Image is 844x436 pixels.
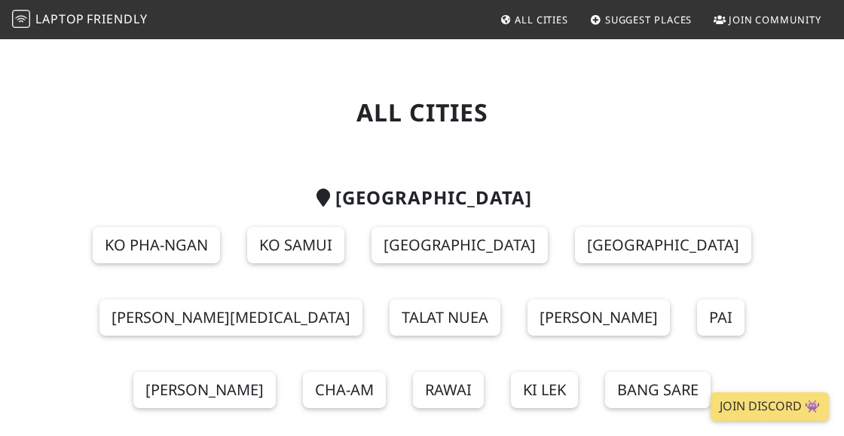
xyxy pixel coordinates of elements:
a: All Cities [494,6,574,33]
a: Talat Nuea [390,299,500,336]
img: LaptopFriendly [12,10,30,28]
a: LaptopFriendly LaptopFriendly [12,7,148,33]
a: [PERSON_NAME][MEDICAL_DATA] [99,299,362,336]
a: Bang Sare [605,372,711,408]
a: Cha-am [303,372,386,408]
h2: [GEOGRAPHIC_DATA] [69,187,775,209]
h1: All Cities [69,98,775,127]
a: Ko Samui [247,227,344,263]
a: [PERSON_NAME] [527,299,670,336]
a: Pai [697,299,745,336]
span: All Cities [515,13,568,26]
span: Friendly [87,11,147,27]
a: Ko Pha-Ngan [93,227,220,263]
span: Join Community [729,13,821,26]
a: Join Discord 👾 [711,392,829,421]
a: [PERSON_NAME] [133,372,276,408]
a: Rawai [413,372,484,408]
a: Suggest Places [584,6,699,33]
a: Join Community [708,6,827,33]
a: [GEOGRAPHIC_DATA] [372,227,548,263]
a: Ki Lek [511,372,578,408]
span: Laptop [35,11,84,27]
span: Suggest Places [605,13,693,26]
a: [GEOGRAPHIC_DATA] [575,227,751,263]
